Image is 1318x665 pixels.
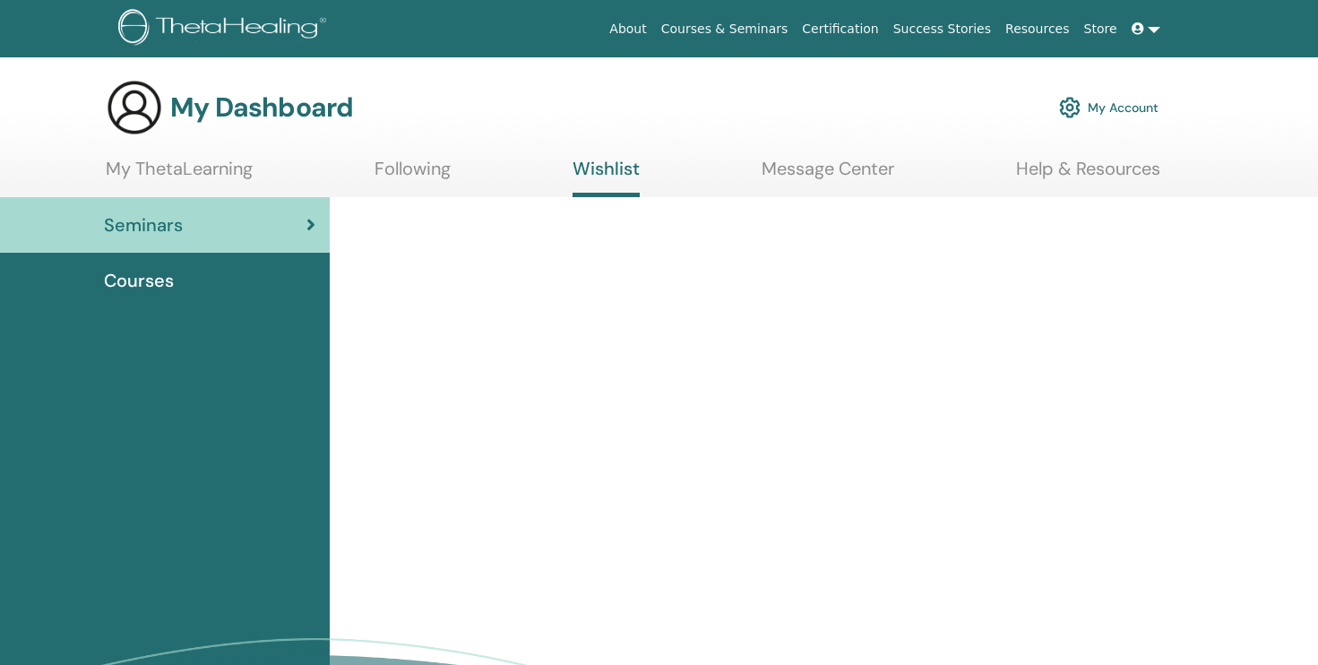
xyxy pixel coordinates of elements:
[106,158,253,193] a: My ThetaLearning
[104,267,174,294] span: Courses
[795,13,885,46] a: Certification
[1077,13,1124,46] a: Store
[1059,88,1159,127] a: My Account
[762,158,894,193] a: Message Center
[1059,92,1081,123] img: cog.svg
[106,79,163,136] img: generic-user-icon.jpg
[573,158,640,197] a: Wishlist
[1016,158,1160,193] a: Help & Resources
[375,158,451,193] a: Following
[654,13,796,46] a: Courses & Seminars
[104,212,183,238] span: Seminars
[602,13,653,46] a: About
[998,13,1077,46] a: Resources
[170,91,353,124] h3: My Dashboard
[118,9,332,49] img: logo.png
[886,13,998,46] a: Success Stories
